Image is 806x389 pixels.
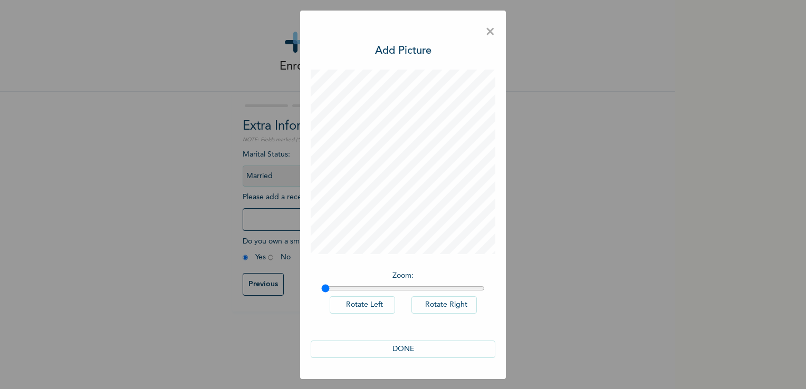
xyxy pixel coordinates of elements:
[243,193,433,236] span: Please add a recent Passport Photograph
[311,341,495,358] button: DONE
[485,21,495,43] span: ×
[411,296,477,314] button: Rotate Right
[375,43,431,59] h3: Add Picture
[321,270,485,281] p: Zoom :
[330,296,395,314] button: Rotate Left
